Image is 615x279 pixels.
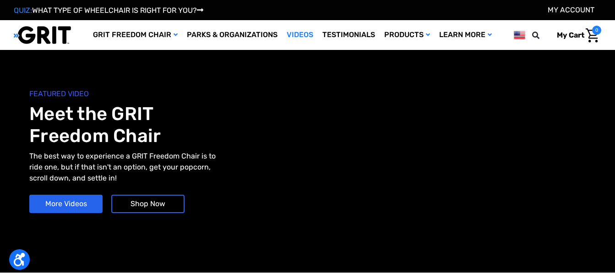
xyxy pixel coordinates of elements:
iframe: Tidio Chat [490,220,611,263]
a: Learn More [435,20,496,50]
span: FEATURED VIDEO [29,88,308,99]
img: Cart [586,28,599,43]
a: Cart with 0 items [550,26,601,45]
img: GRIT All-Terrain Wheelchair and Mobility Equipment [14,26,71,44]
h1: Meet the GRIT Freedom Chair [29,103,308,147]
a: Testimonials [318,20,380,50]
a: GRIT Freedom Chair [88,20,182,50]
img: us.png [514,29,525,41]
a: Products [380,20,435,50]
a: Shop Now [111,195,185,213]
span: 0 [592,26,601,35]
a: Videos [282,20,318,50]
input: Search [536,26,550,45]
a: Parks & Organizations [182,20,282,50]
span: My Cart [557,31,584,39]
p: The best way to experience a GRIT Freedom Chair is to ride one, but if that isn't an option, get ... [29,151,224,184]
a: Account [548,5,594,14]
a: QUIZ:WHAT TYPE OF WHEELCHAIR IS RIGHT FOR YOU? [14,6,203,15]
iframe: YouTube video player [312,80,581,240]
a: More Videos [29,195,103,213]
span: QUIZ: [14,6,32,15]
